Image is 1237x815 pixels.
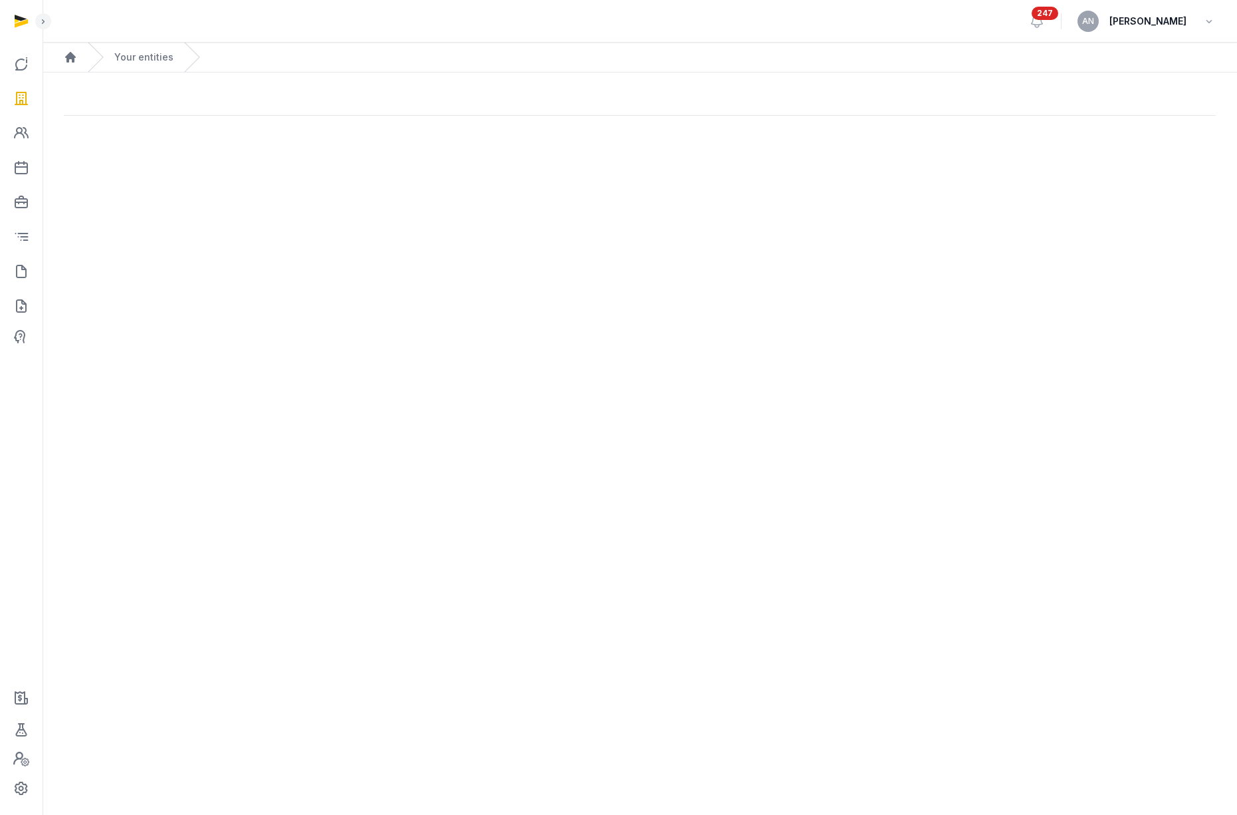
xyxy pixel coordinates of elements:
[1077,11,1099,32] button: AN
[1082,17,1094,25] span: AN
[43,43,1237,73] nav: Breadcrumb
[1109,13,1186,29] span: [PERSON_NAME]
[114,51,173,64] a: Your entities
[1032,7,1058,20] span: 247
